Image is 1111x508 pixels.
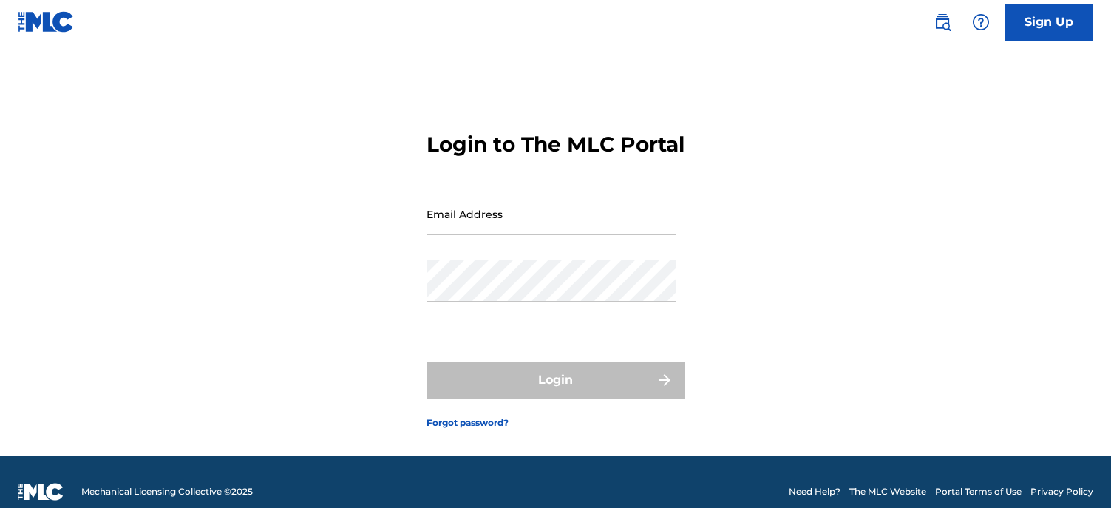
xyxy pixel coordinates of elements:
[928,7,957,37] a: Public Search
[934,13,951,31] img: search
[849,485,926,498] a: The MLC Website
[18,11,75,33] img: MLC Logo
[1005,4,1093,41] a: Sign Up
[935,485,1022,498] a: Portal Terms of Use
[972,13,990,31] img: help
[81,485,253,498] span: Mechanical Licensing Collective © 2025
[18,483,64,501] img: logo
[427,416,509,430] a: Forgot password?
[966,7,996,37] div: Help
[789,485,840,498] a: Need Help?
[427,132,684,158] h3: Login to The MLC Portal
[1030,485,1093,498] a: Privacy Policy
